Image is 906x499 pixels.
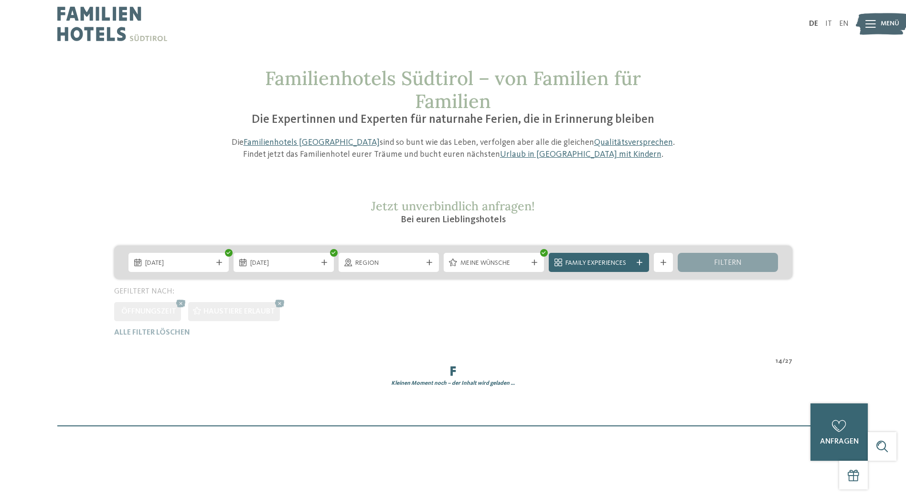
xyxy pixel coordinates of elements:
span: anfragen [820,438,859,445]
span: Jetzt unverbindlich anfragen! [371,198,535,214]
span: Die Expertinnen und Experten für naturnahe Ferien, die in Erinnerung bleiben [252,114,654,126]
a: Familienhotels [GEOGRAPHIC_DATA] [244,138,380,147]
a: Qualitätsversprechen [594,138,673,147]
a: EN [839,20,849,28]
span: Region [355,259,422,268]
p: Die sind so bunt wie das Leben, verfolgen aber alle die gleichen . Findet jetzt das Familienhotel... [226,137,680,161]
a: DE [809,20,818,28]
span: [DATE] [250,259,317,268]
span: Bei euren Lieblingshotels [401,215,506,225]
span: Meine Wünsche [460,259,527,268]
a: Urlaub in [GEOGRAPHIC_DATA] mit Kindern [500,150,661,159]
span: [DATE] [145,259,212,268]
a: IT [825,20,832,28]
a: anfragen [810,403,868,461]
span: Family Experiences [565,259,632,268]
span: / [782,357,785,366]
span: 14 [776,357,782,366]
span: 27 [785,357,792,366]
div: Kleinen Moment noch – der Inhalt wird geladen … [107,380,799,388]
span: Familienhotels Südtirol – von Familien für Familien [265,66,641,113]
span: Menü [881,19,899,29]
